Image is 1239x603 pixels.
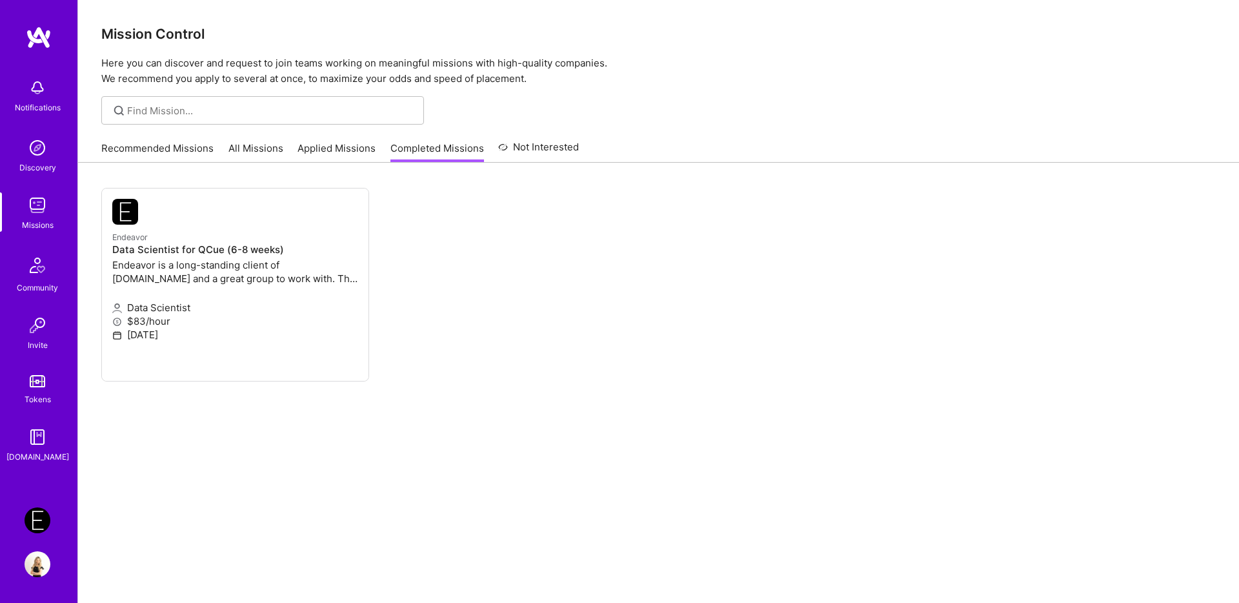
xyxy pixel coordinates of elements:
[30,375,45,387] img: tokens
[102,189,368,381] a: Endeavor company logoEndeavorData Scientist for QCue (6-8 weeks)Endeavor is a long-standing clien...
[297,141,376,163] a: Applied Missions
[101,141,214,163] a: Recommended Missions
[6,450,69,464] div: [DOMAIN_NAME]
[112,199,138,225] img: Endeavor company logo
[21,507,54,533] a: Endeavor: Data Team- 3338DES275
[112,103,126,118] i: icon SearchGrey
[25,551,50,577] img: User Avatar
[22,218,54,232] div: Missions
[498,139,579,163] a: Not Interested
[112,258,358,285] p: Endeavor is a long-standing client of [DOMAIN_NAME] and a great group to work with. This part of ...
[390,141,484,163] a: Completed Missions
[21,551,54,577] a: User Avatar
[101,26,1216,42] h3: Mission Control
[25,424,50,450] img: guide book
[25,393,51,406] div: Tokens
[22,250,53,281] img: Community
[112,328,358,342] p: [DATE]
[112,314,358,328] p: $83/hour
[112,232,148,242] small: Endeavor
[127,104,414,118] input: Find Mission...
[15,101,61,114] div: Notifications
[26,26,52,49] img: logo
[25,135,50,161] img: discovery
[25,507,50,533] img: Endeavor: Data Team- 3338DES275
[112,244,358,256] h4: Data Scientist for QCue (6-8 weeks)
[19,161,56,174] div: Discovery
[25,75,50,101] img: bell
[101,56,1216,87] p: Here you can discover and request to join teams working on meaningful missions with high-quality ...
[28,338,48,352] div: Invite
[228,141,283,163] a: All Missions
[112,331,122,340] i: icon Calendar
[112,317,122,327] i: icon MoneyGray
[25,312,50,338] img: Invite
[17,281,58,294] div: Community
[112,301,358,314] p: Data Scientist
[25,192,50,218] img: teamwork
[112,303,122,313] i: icon Applicant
